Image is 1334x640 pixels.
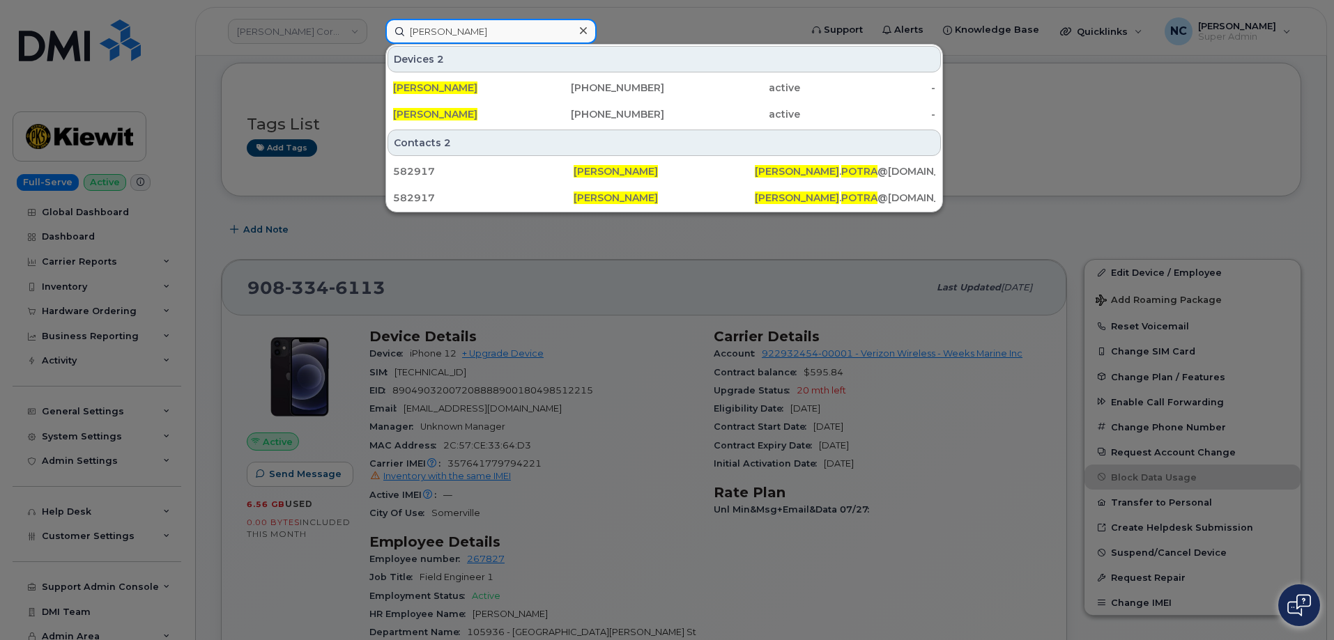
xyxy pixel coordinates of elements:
[388,102,941,127] a: [PERSON_NAME][PHONE_NUMBER]active-
[841,192,877,204] span: POTRA
[1287,594,1311,616] img: Open chat
[393,81,477,94] span: [PERSON_NAME]
[388,46,941,72] div: Devices
[529,81,665,95] div: [PHONE_NUMBER]
[755,191,935,205] div: . @[DOMAIN_NAME]
[800,107,936,121] div: -
[388,75,941,100] a: [PERSON_NAME][PHONE_NUMBER]active-
[574,165,658,178] span: [PERSON_NAME]
[800,81,936,95] div: -
[437,52,444,66] span: 2
[393,108,477,120] span: [PERSON_NAME]
[388,130,941,156] div: Contacts
[385,19,597,44] input: Find something...
[664,81,800,95] div: active
[388,159,941,184] a: 582917[PERSON_NAME][PERSON_NAME].POTRA@[DOMAIN_NAME]
[393,164,574,178] div: 582917
[755,164,935,178] div: . @[DOMAIN_NAME]
[574,192,658,204] span: [PERSON_NAME]
[755,192,839,204] span: [PERSON_NAME]
[529,107,665,121] div: [PHONE_NUMBER]
[444,136,451,150] span: 2
[393,191,574,205] div: 582917
[388,185,941,210] a: 582917[PERSON_NAME][PERSON_NAME].POTRA@[DOMAIN_NAME]
[755,165,839,178] span: [PERSON_NAME]
[664,107,800,121] div: active
[841,165,877,178] span: POTRA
